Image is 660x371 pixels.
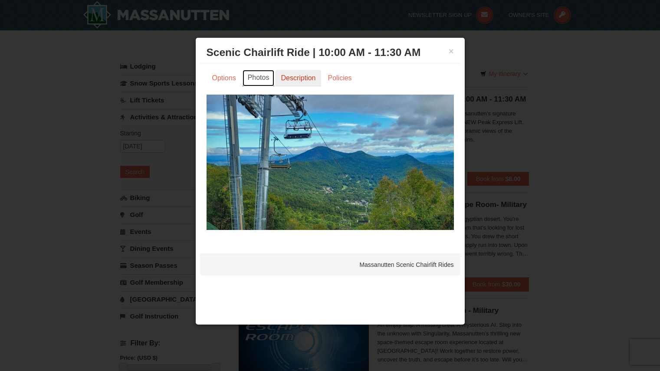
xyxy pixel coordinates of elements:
[207,46,454,59] h3: Scenic Chairlift Ride | 10:00 AM - 11:30 AM
[207,70,242,86] a: Options
[275,70,321,86] a: Description
[207,95,454,230] img: 24896431-1-a2e2611b.jpg
[243,70,275,86] a: Photos
[200,254,460,276] div: Massanutten Scenic Chairlift Rides
[449,47,454,56] button: ×
[322,70,357,86] a: Policies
